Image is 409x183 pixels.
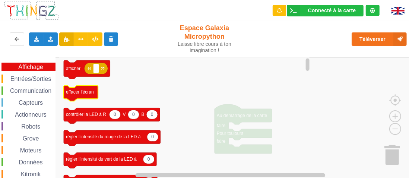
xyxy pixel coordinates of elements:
[9,88,53,94] span: Communication
[3,1,59,20] img: thingz_logo.png
[151,112,153,117] text: 0
[391,7,405,15] img: gb.png
[19,147,43,154] span: Moteurs
[9,76,52,82] span: Entrées/Sorties
[148,157,150,162] text: 0
[22,135,40,142] span: Grove
[132,112,135,117] text: 0
[66,134,141,139] text: régler l'intensité du rouge de la LED à
[142,112,145,117] text: B
[171,24,238,54] div: Espace Galaxia Micropython
[66,157,137,162] text: régler l'intensité du vert de la LED à
[287,5,364,16] div: Ta base fonctionne bien !
[18,159,44,165] span: Données
[66,112,106,117] text: contrôler la LED à R
[18,100,44,106] span: Capteurs
[151,134,154,139] text: 0
[20,171,42,177] span: Kitronik
[352,32,407,46] button: Téléverser
[171,41,238,54] div: Laisse libre cours à ton imagination !
[308,8,356,13] div: Connecté à la carte
[66,89,94,95] text: effacer l'écran
[366,5,380,16] div: Tu es connecté au serveur de création de Thingz
[66,66,80,71] text: afficher
[17,64,44,70] span: Affichage
[14,111,48,118] span: Actionneurs
[123,112,126,117] text: V
[114,112,116,117] text: 0
[20,123,41,130] span: Robots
